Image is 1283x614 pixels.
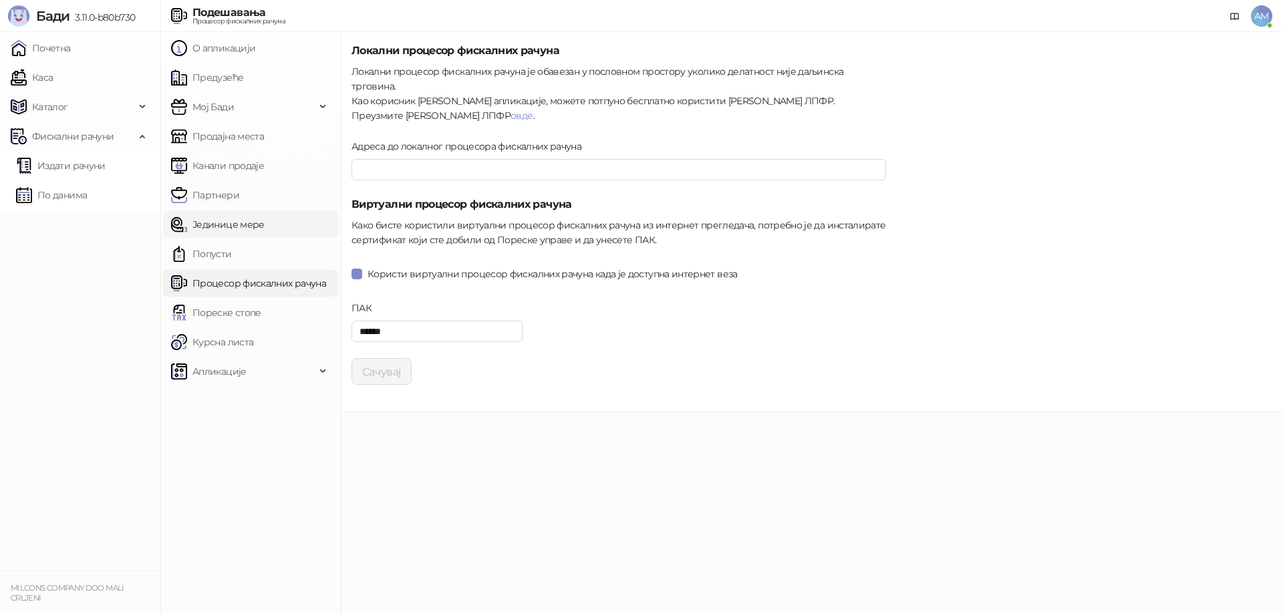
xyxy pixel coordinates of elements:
[11,35,71,61] a: Почетна
[171,35,255,61] a: О апликацији
[192,18,285,25] div: Процесор фискалних рачуна
[8,5,29,27] img: Logo
[69,11,135,23] span: 3.11.0-b80b730
[16,182,87,208] a: По данима
[351,218,886,247] div: Како бисте користили виртуални процесор фискалних рачуна из интернет прегледача, потребно је да и...
[171,299,261,326] a: Пореске стопе
[351,301,380,315] label: ПАК
[192,7,285,18] div: Подешавања
[351,139,590,154] label: Адреса до локалног процесора фискалних рачуна
[171,152,264,179] a: Канали продаје
[36,8,69,24] span: Бади
[171,182,239,208] a: Партнери
[351,196,886,212] h5: Виртуални процесор фискалних рачуна
[1251,5,1272,27] span: AM
[11,64,53,91] a: Каса
[171,211,265,238] a: Јединице мере
[32,123,114,150] span: Фискални рачуни
[171,329,253,355] a: Курсна листа
[351,321,523,342] input: ПАК
[351,43,886,59] h5: Локални процесор фискалних рачуна
[1224,5,1246,27] a: Документација
[11,583,124,603] small: MILCONS COMPANY DOO MALI CRLJENI
[351,358,412,385] button: Сачувај
[171,64,243,91] a: Предузеће
[32,94,68,120] span: Каталог
[351,159,886,180] input: Адреса до локалног процесора фискалних рачуна
[171,123,264,150] a: Продајна места
[171,270,326,297] a: Процесор фискалних рачуна
[171,241,232,267] a: Попусти
[16,152,106,179] a: Издати рачуни
[192,358,247,385] span: Апликације
[192,94,234,120] span: Мој Бади
[362,267,743,281] span: Користи виртуални процесор фискалних рачуна када је доступна интернет веза
[511,110,533,122] a: овде
[351,64,886,123] div: Локални процесор фискалних рачуна је обавезан у пословном простору уколико делатност није даљинск...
